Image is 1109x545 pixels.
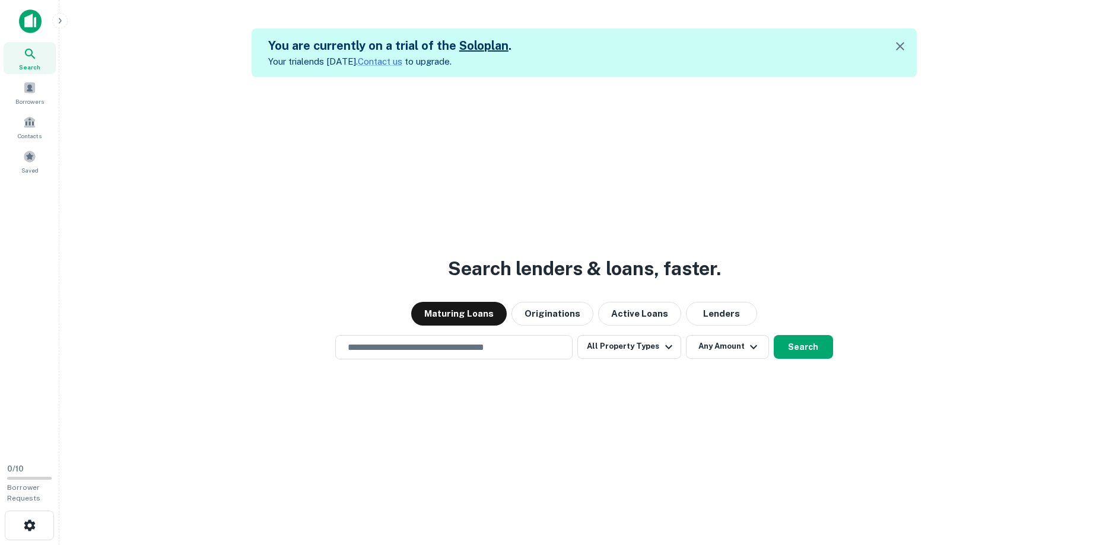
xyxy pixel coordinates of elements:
span: 0 / 10 [7,464,24,473]
span: Borrower Requests [7,483,40,502]
img: capitalize-icon.png [19,9,42,33]
button: Active Loans [598,302,681,326]
button: All Property Types [577,335,681,359]
a: Contacts [4,111,56,143]
button: Search [774,335,833,359]
h3: Search lenders & loans, faster. [448,254,721,283]
iframe: Chat Widget [1050,450,1109,507]
button: Maturing Loans [411,302,507,326]
span: Saved [21,165,39,175]
button: Any Amount [686,335,769,359]
span: Contacts [18,131,42,141]
p: Your trial ends [DATE]. to upgrade. [268,55,511,69]
a: Soloplan [459,39,509,53]
button: Lenders [686,302,757,326]
span: Borrowers [15,97,44,106]
a: Borrowers [4,77,56,109]
a: Search [4,42,56,74]
a: Saved [4,145,56,177]
span: Search [19,62,40,72]
h5: You are currently on a trial of the . [268,37,511,55]
a: Contact us [358,56,402,66]
button: Originations [511,302,593,326]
